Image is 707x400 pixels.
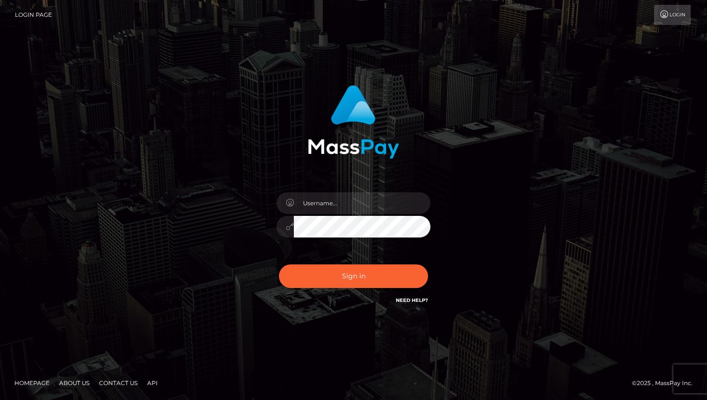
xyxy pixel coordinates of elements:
a: Homepage [11,375,53,390]
a: Login [654,5,691,25]
div: © 2025 , MassPay Inc. [632,378,700,388]
a: About Us [55,375,93,390]
input: Username... [294,192,430,214]
a: API [143,375,162,390]
a: Need Help? [396,297,428,303]
a: Contact Us [95,375,141,390]
button: Sign in [279,264,428,288]
img: MassPay Login [308,85,399,159]
a: Login Page [15,5,52,25]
